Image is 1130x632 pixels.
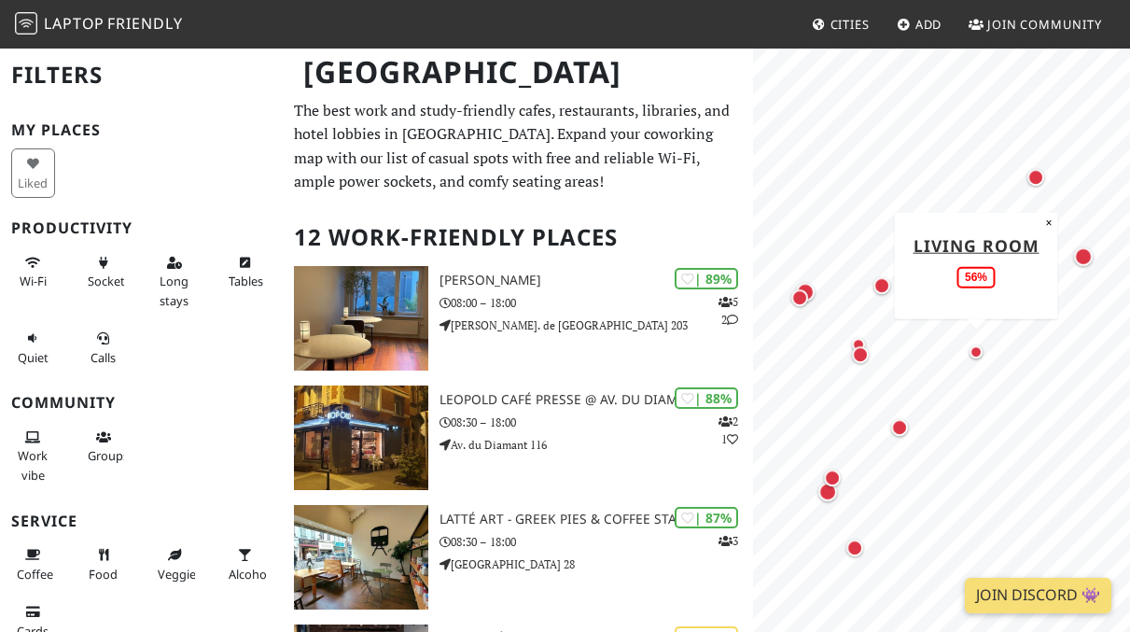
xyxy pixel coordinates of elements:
button: Food [82,540,126,589]
h1: [GEOGRAPHIC_DATA] [288,47,750,98]
div: | 87% [675,507,738,528]
span: Stable Wi-Fi [20,273,47,289]
h3: Latté Art - Greek Pies & Coffee Station [439,512,753,527]
div: Map marker [847,333,870,356]
button: Alcohol [223,540,267,589]
span: Alcohol [229,566,270,583]
a: Add [889,7,950,41]
span: Friendly [107,13,182,34]
p: 08:00 – 18:00 [439,294,753,312]
p: [GEOGRAPHIC_DATA] 28 [439,555,753,573]
a: Jackie | 89% 52 [PERSON_NAME] 08:00 – 18:00 [PERSON_NAME]. de [GEOGRAPHIC_DATA] 203 [283,266,754,371]
span: Long stays [160,273,188,308]
button: Coffee [11,540,55,589]
a: Join Community [961,7,1109,41]
img: LaptopFriendly [15,12,37,35]
button: Veggie [152,540,196,589]
a: Latté Art - Greek Pies & Coffee Station | 87% 3 Latté Art - Greek Pies & Coffee Station 08:30 – 1... [283,505,754,610]
p: 3 [718,532,738,550]
h3: [PERSON_NAME] [439,273,753,288]
div: Map marker [870,274,894,298]
button: Sockets [82,247,126,297]
p: 2 1 [718,413,738,448]
div: Map marker [815,479,841,505]
button: Groups [82,422,126,471]
p: 08:30 – 18:00 [439,414,753,431]
span: People working [18,447,48,483]
span: Food [89,566,118,583]
span: Cities [830,16,870,33]
span: Work-friendly tables [229,273,263,289]
p: Av. du Diamant 116 [439,436,753,454]
a: Join Discord 👾 [965,578,1111,613]
img: Leopold Café Presse @ Av. du Diamant [294,386,428,490]
span: Power sockets [88,273,131,289]
div: Map marker [788,286,812,310]
button: Quiet [11,323,55,372]
p: 5 2 [718,293,738,329]
span: Quiet [18,349,49,366]
p: [PERSON_NAME]. de [GEOGRAPHIC_DATA] 203 [439,316,753,334]
div: | 89% [675,268,738,289]
h3: My Places [11,121,272,139]
span: Veggie [158,566,196,583]
a: Leopold Café Presse @ Av. du Diamant | 88% 21 Leopold Café Presse @ Av. du Diamant 08:30 – 18:00 ... [283,386,754,490]
div: Map marker [1024,165,1048,190]
h3: Community [11,394,272,412]
img: Latté Art - Greek Pies & Coffee Station [294,505,428,610]
span: Coffee [17,566,53,583]
div: 56% [957,266,995,288]
span: Group tables [88,447,129,464]
p: The best work and study-friendly cafes, restaurants, libraries, and hotel lobbies in [GEOGRAPHIC_... [294,99,743,194]
div: Map marker [820,466,844,490]
h2: 12 Work-Friendly Places [294,209,743,266]
button: Close popup [1040,212,1058,232]
span: Join Community [987,16,1102,33]
h2: Filters [11,47,272,104]
button: Tables [223,247,267,297]
img: Jackie [294,266,428,371]
div: Map marker [1070,244,1096,270]
button: Long stays [152,247,196,316]
div: Map marker [887,415,912,440]
h3: Service [11,513,272,530]
h3: Leopold Café Presse @ Av. du Diamant [439,392,753,408]
h3: Productivity [11,219,272,237]
div: Map marker [848,343,872,367]
a: Living Room [914,233,1039,256]
p: 08:30 – 18:00 [439,533,753,551]
span: Add [915,16,942,33]
div: Map marker [843,536,867,560]
a: LaptopFriendly LaptopFriendly [15,8,183,41]
a: Cities [804,7,877,41]
div: Map marker [965,341,987,363]
button: Work vibe [11,422,55,490]
button: Calls [82,323,126,372]
button: Wi-Fi [11,247,55,297]
span: Video/audio calls [91,349,116,366]
div: | 88% [675,387,738,409]
span: Laptop [44,13,105,34]
div: Map marker [792,279,818,305]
